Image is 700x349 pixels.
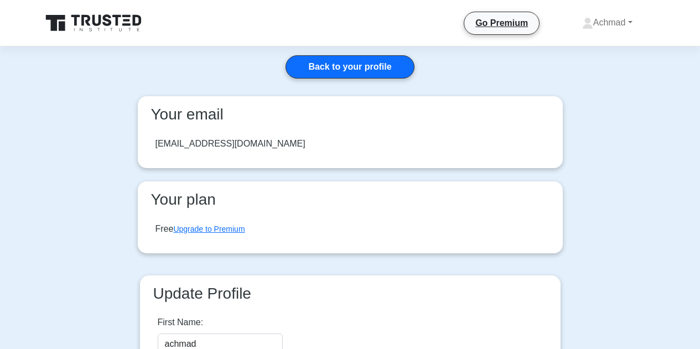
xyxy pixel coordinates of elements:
[173,225,245,233] a: Upgrade to Premium
[155,137,305,150] div: [EMAIL_ADDRESS][DOMAIN_NAME]
[149,284,552,303] h3: Update Profile
[469,16,535,30] a: Go Premium
[286,55,414,79] a: Back to your profile
[556,12,659,34] a: Achmad
[158,316,204,329] label: First Name:
[155,222,245,236] div: Free
[147,105,554,124] h3: Your email
[147,190,554,209] h3: Your plan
